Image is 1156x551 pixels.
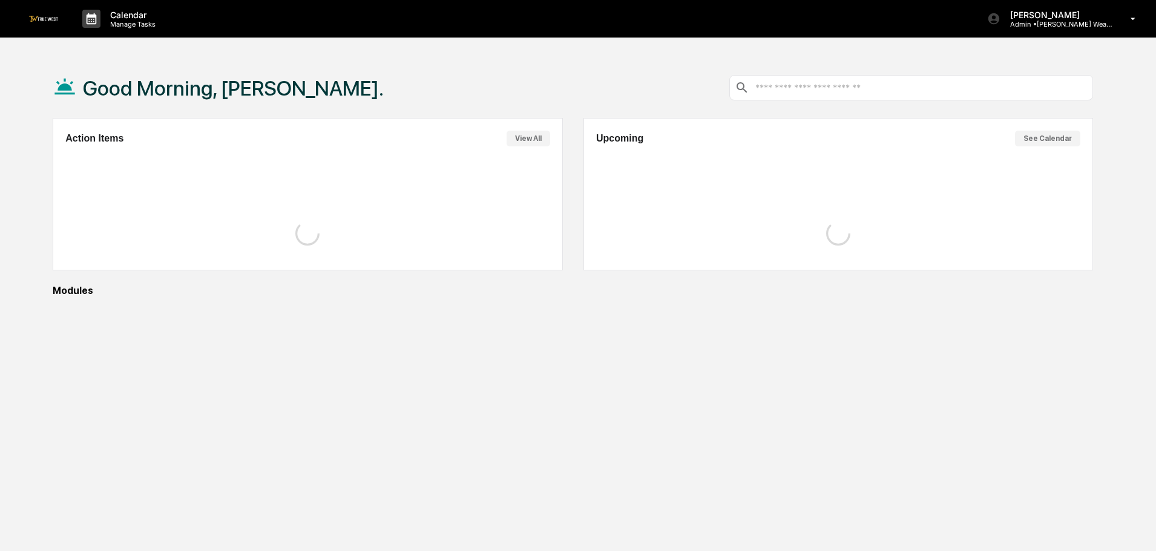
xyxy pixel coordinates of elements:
h1: Good Morning, [PERSON_NAME]. [83,76,384,100]
p: [PERSON_NAME] [1000,10,1113,20]
h2: Upcoming [596,133,643,144]
p: Manage Tasks [100,20,162,28]
div: Modules [53,285,1093,296]
p: Calendar [100,10,162,20]
img: logo [29,16,58,21]
button: See Calendar [1015,131,1080,146]
h2: Action Items [65,133,123,144]
button: View All [507,131,550,146]
p: Admin • [PERSON_NAME] Wealth [1000,20,1113,28]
